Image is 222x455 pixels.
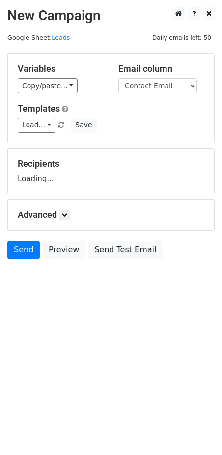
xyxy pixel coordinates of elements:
[7,241,40,259] a: Send
[18,63,104,74] h5: Variables
[88,241,163,259] a: Send Test Email
[149,34,215,41] a: Daily emails left: 50
[18,103,60,114] a: Templates
[71,118,96,133] button: Save
[118,63,204,74] h5: Email column
[18,158,204,184] div: Loading...
[18,158,204,169] h5: Recipients
[52,34,70,41] a: Leads
[42,241,85,259] a: Preview
[149,32,215,43] span: Daily emails left: 50
[18,210,204,220] h5: Advanced
[7,7,215,24] h2: New Campaign
[18,78,78,93] a: Copy/paste...
[18,118,55,133] a: Load...
[7,34,70,41] small: Google Sheet:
